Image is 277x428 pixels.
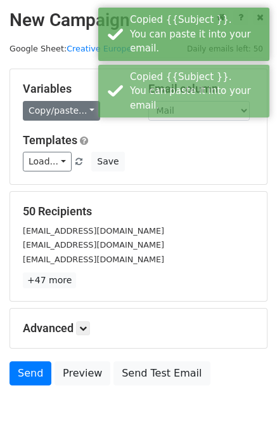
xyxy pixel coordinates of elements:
[55,361,110,385] a: Preview
[10,44,132,53] small: Google Sheet:
[23,240,164,250] small: [EMAIL_ADDRESS][DOMAIN_NAME]
[23,321,254,335] h5: Advanced
[23,272,76,288] a: +47 more
[214,367,277,428] iframe: Chat Widget
[113,361,210,385] a: Send Test Email
[23,133,77,147] a: Templates
[130,13,264,56] div: Copied {{Subject }}. You can paste it into your email.
[10,361,51,385] a: Send
[23,101,100,121] a: Copy/paste...
[23,204,254,218] h5: 50 Recipients
[23,255,164,264] small: [EMAIL_ADDRESS][DOMAIN_NAME]
[130,70,264,113] div: Copied {{Subject }}. You can paste it into your email.
[23,226,164,236] small: [EMAIL_ADDRESS][DOMAIN_NAME]
[10,10,267,31] h2: New Campaign
[23,82,129,96] h5: Variables
[67,44,131,53] a: Creative Europe
[91,152,124,171] button: Save
[23,152,72,171] a: Load...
